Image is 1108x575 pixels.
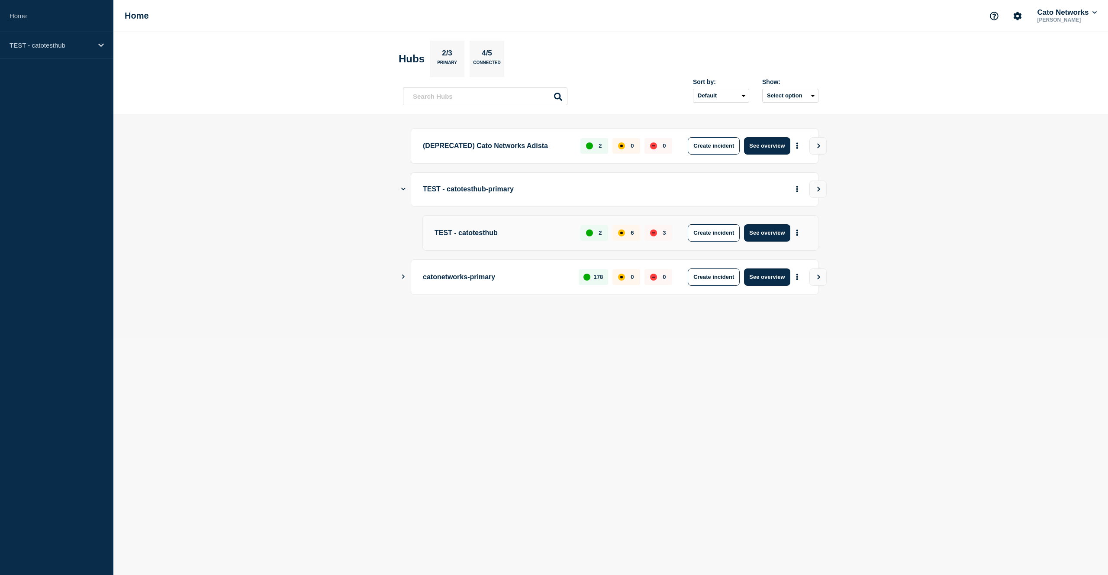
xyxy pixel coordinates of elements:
div: down [650,229,657,236]
p: Connected [473,60,500,69]
p: 0 [631,142,634,149]
p: 178 [594,274,603,280]
p: 2/3 [439,49,456,60]
div: down [650,274,657,281]
button: More actions [792,225,803,241]
p: TEST - catotesthub [10,42,93,49]
div: affected [618,274,625,281]
button: More actions [792,181,803,197]
button: View [809,268,827,286]
p: (DEPRECATED) Cato Networks Adista [423,137,570,155]
p: 6 [631,229,634,236]
div: up [583,274,590,281]
p: TEST - catotesthub-primary [423,181,662,197]
button: Create incident [688,137,740,155]
button: See overview [744,268,790,286]
p: 2 [599,229,602,236]
button: Support [985,7,1003,25]
p: TEST - catotesthub [435,224,570,242]
div: up [586,229,593,236]
button: Select option [762,89,818,103]
h1: Home [125,11,149,21]
button: Cato Networks [1035,8,1098,17]
p: 4/5 [479,49,496,60]
p: Primary [437,60,457,69]
p: [PERSON_NAME] [1035,17,1098,23]
div: affected [618,142,625,149]
div: Sort by: [693,78,749,85]
h2: Hubs [399,53,425,65]
button: More actions [792,269,803,285]
p: 0 [663,274,666,280]
select: Sort by [693,89,749,103]
button: Show Connected Hubs [401,274,406,280]
input: Search Hubs [403,87,567,105]
div: Show: [762,78,818,85]
p: 3 [663,229,666,236]
button: See overview [744,137,790,155]
div: up [586,142,593,149]
button: Create incident [688,224,740,242]
button: View [809,181,827,198]
p: 2 [599,142,602,149]
button: View [809,137,827,155]
p: 0 [663,142,666,149]
div: affected [618,229,625,236]
button: Account settings [1008,7,1027,25]
button: See overview [744,224,790,242]
button: More actions [792,138,803,154]
div: down [650,142,657,149]
button: Create incident [688,268,740,286]
p: 0 [631,274,634,280]
button: Show Connected Hubs [401,186,406,193]
p: catonetworks-primary [423,268,569,286]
